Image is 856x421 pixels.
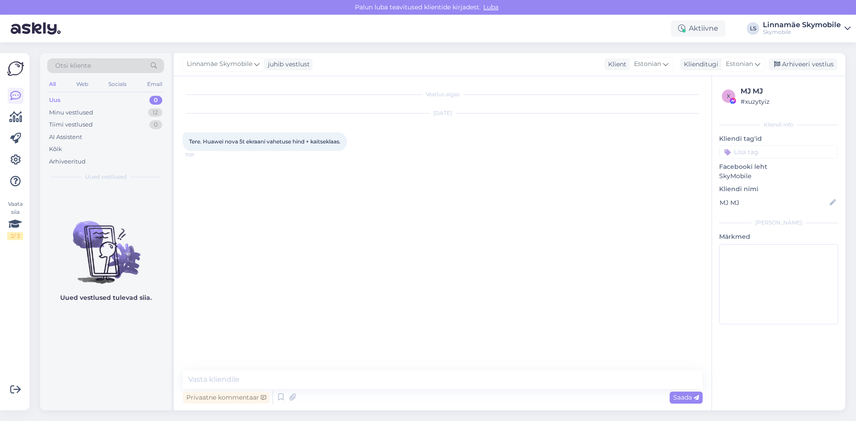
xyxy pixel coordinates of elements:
[747,22,759,35] div: LS
[741,97,835,106] div: # xuzytyiz
[40,205,171,285] img: No chats
[49,145,62,154] div: Kõik
[183,392,270,404] div: Privaatne kommentaar
[763,21,851,36] a: Linnamäe SkymobileSkymobile
[148,108,162,117] div: 12
[183,90,703,98] div: Vestlus algas
[719,134,838,143] p: Kliendi tag'id
[671,20,725,37] div: Aktiivne
[719,121,838,129] div: Kliendi info
[183,109,703,117] div: [DATE]
[605,60,626,69] div: Klient
[727,93,730,99] span: x
[49,157,86,166] div: Arhiveeritud
[680,60,718,69] div: Klienditugi
[47,78,58,90] div: All
[720,198,828,208] input: Lisa nimi
[7,232,23,240] div: 2 / 3
[719,162,838,172] p: Facebooki leht
[7,60,24,77] img: Askly Logo
[149,96,162,105] div: 0
[719,232,838,241] p: Märkmed
[719,172,838,181] p: SkyMobile
[49,133,82,142] div: AI Assistent
[481,3,501,11] span: Luba
[149,120,162,129] div: 0
[55,61,91,70] span: Otsi kliente
[7,200,23,240] div: Vaata siia
[726,59,753,69] span: Estonian
[49,96,61,105] div: Uus
[74,78,90,90] div: Web
[49,120,93,129] div: Tiimi vestlused
[187,59,252,69] span: Linnamäe Skymobile
[769,58,837,70] div: Arhiveeri vestlus
[85,173,127,181] span: Uued vestlused
[719,219,838,227] div: [PERSON_NAME]
[60,293,152,302] p: Uued vestlused tulevad siia.
[719,145,838,159] input: Lisa tag
[763,21,841,29] div: Linnamäe Skymobile
[107,78,128,90] div: Socials
[264,60,310,69] div: juhib vestlust
[634,59,661,69] span: Estonian
[145,78,164,90] div: Email
[719,184,838,194] p: Kliendi nimi
[185,151,219,158] span: 7:01
[49,108,93,117] div: Minu vestlused
[763,29,841,36] div: Skymobile
[189,138,341,145] span: Tere. Huawei nova 5t ekraani vahetuse hind + kaitseklaas.
[741,86,835,97] div: MJ MJ
[673,393,699,401] span: Saada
